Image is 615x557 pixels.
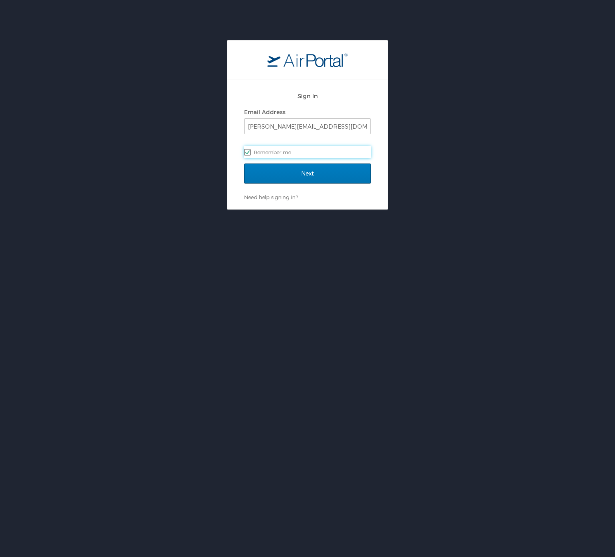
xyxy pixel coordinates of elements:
a: Need help signing in? [244,194,298,200]
label: Remember me [244,146,371,158]
input: Next [244,163,371,184]
img: logo [267,52,348,67]
h2: Sign In [244,91,371,101]
label: Email Address [244,109,285,115]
